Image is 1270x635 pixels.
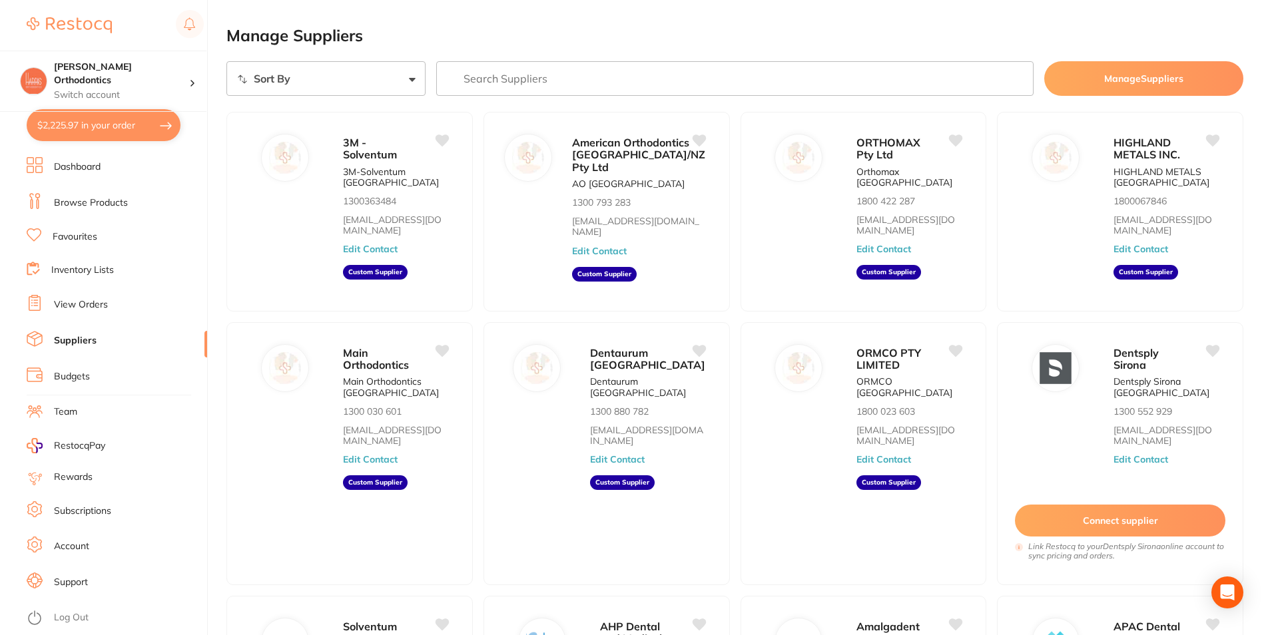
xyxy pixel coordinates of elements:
[1113,425,1219,446] a: [EMAIL_ADDRESS][DOMAIN_NAME]
[343,166,448,188] p: 3M-Solventum [GEOGRAPHIC_DATA]
[783,352,815,384] img: ORMCO PTY LIMITED
[54,61,189,87] h4: Harris Orthodontics
[27,608,203,629] button: Log Out
[343,196,396,206] p: 1300363484
[590,454,645,465] button: Edit Contact
[1040,142,1072,174] img: HIGHLAND METALS INC.
[27,438,105,453] a: RestocqPay
[856,475,921,490] aside: Custom Supplier
[1113,166,1219,188] p: HIGHLAND METALS [GEOGRAPHIC_DATA]
[856,136,920,161] span: ORTHOMAX Pty Ltd
[856,244,911,254] button: Edit Contact
[54,405,77,419] a: Team
[343,475,408,490] aside: Custom Supplier
[54,196,128,210] a: Browse Products
[856,620,920,633] span: Amalgadent
[1015,505,1225,536] button: Connect supplier
[856,166,962,188] p: Orthomax [GEOGRAPHIC_DATA]
[54,540,89,553] a: Account
[269,352,301,384] img: Main Orthodontics
[590,346,705,371] span: Dentaurum [GEOGRAPHIC_DATA]
[1211,576,1243,608] div: Open Intercom Messenger
[54,439,105,453] span: RestocqPay
[226,27,1243,45] h2: Manage Suppliers
[856,196,915,206] p: 1800 422 287
[856,376,962,397] p: ORMCO [GEOGRAPHIC_DATA]
[54,611,89,624] a: Log Out
[590,376,705,397] p: Dentaurum [GEOGRAPHIC_DATA]
[1113,406,1172,417] p: 1300 552 929
[54,471,93,484] a: Rewards
[856,346,921,371] span: ORMCO PTY LIMITED
[1040,352,1072,384] img: Dentsply Sirona
[572,136,705,174] span: American Orthodontics [GEOGRAPHIC_DATA]/NZ Pty Ltd
[343,244,398,254] button: Edit Contact
[54,160,101,174] a: Dashboard
[590,475,655,490] aside: Custom Supplier
[436,61,1034,96] input: Search Suppliers
[590,406,649,417] p: 1300 880 782
[54,334,97,347] a: Suppliers
[856,454,911,465] button: Edit Contact
[54,89,189,102] p: Switch account
[1044,61,1243,96] button: ManageSuppliers
[1113,244,1168,254] button: Edit Contact
[343,265,408,280] aside: Custom Supplier
[572,216,705,237] a: [EMAIL_ADDRESS][DOMAIN_NAME]
[572,197,631,208] p: 1300 793 283
[572,246,627,256] button: Edit Contact
[1113,346,1159,371] span: Dentsply Sirona
[343,454,398,465] button: Edit Contact
[856,214,962,236] a: [EMAIL_ADDRESS][DOMAIN_NAME]
[1113,214,1219,236] a: [EMAIL_ADDRESS][DOMAIN_NAME]
[21,68,47,94] img: Harris Orthodontics
[856,265,921,280] aside: Custom Supplier
[1113,196,1167,206] p: 1800067846
[269,142,301,174] img: 3M - Solventum
[1028,542,1225,560] i: Link Restocq to your Dentsply Sirona online account to sync pricing and orders.
[512,142,544,174] img: American Orthodontics Australia/NZ Pty Ltd
[783,142,815,174] img: ORTHOMAX Pty Ltd
[53,230,97,244] a: Favourites
[590,425,705,446] a: [EMAIL_ADDRESS][DOMAIN_NAME]
[343,620,397,633] span: Solventum
[27,17,112,33] img: Restocq Logo
[343,346,409,371] span: Main Orthodontics
[343,136,397,161] span: 3M - Solventum
[27,438,43,453] img: RestocqPay
[54,505,111,518] a: Subscriptions
[1113,454,1168,465] button: Edit Contact
[51,264,114,277] a: Inventory Lists
[54,576,88,589] a: Support
[1113,265,1178,280] aside: Custom Supplier
[343,376,448,397] p: Main Orthodontics [GEOGRAPHIC_DATA]
[572,178,685,189] p: AO [GEOGRAPHIC_DATA]
[856,406,915,417] p: 1800 023 603
[343,425,448,446] a: [EMAIL_ADDRESS][DOMAIN_NAME]
[856,425,962,446] a: [EMAIL_ADDRESS][DOMAIN_NAME]
[1113,136,1180,161] span: HIGHLAND METALS INC.
[54,370,90,383] a: Budgets
[343,214,448,236] a: [EMAIL_ADDRESS][DOMAIN_NAME]
[1113,376,1219,397] p: Dentsply Sirona [GEOGRAPHIC_DATA]
[343,406,402,417] p: 1300 030 601
[54,298,108,312] a: View Orders
[572,267,637,282] aside: Custom Supplier
[27,109,180,141] button: $2,225.97 in your order
[27,10,112,41] a: Restocq Logo
[521,352,553,384] img: Dentaurum Australia
[1113,620,1180,633] span: APAC Dental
